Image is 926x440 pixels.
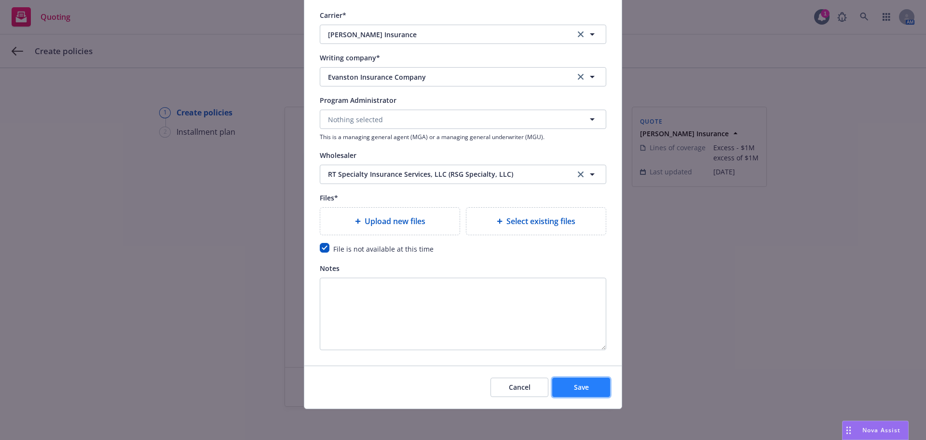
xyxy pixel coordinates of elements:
[575,28,586,40] a: clear selection
[320,193,338,202] span: Files*
[320,53,380,62] span: Writing company*
[862,426,900,434] span: Nova Assist
[328,169,560,179] span: RT Specialty Insurance Services, LLC (RSG Specialty, LLC)
[843,421,855,440] div: Drag to move
[328,72,560,82] span: Evanston Insurance Company
[333,244,434,254] span: File is not available at this time
[320,165,606,184] button: RT Specialty Insurance Services, LLC (RSG Specialty, LLC)clear selection
[575,71,586,83] a: clear selection
[320,207,460,235] div: Upload new files
[320,133,606,141] span: This is a managing general agent (MGA) or a managing general underwriter (MGU).
[552,378,610,397] button: Save
[320,264,340,273] span: Notes
[320,11,346,20] span: Carrier*
[575,169,586,180] a: clear selection
[328,114,383,125] span: Nothing selected
[842,421,909,440] button: Nova Assist
[320,67,606,86] button: Evanston Insurance Companyclear selection
[328,29,560,40] span: [PERSON_NAME] Insurance
[574,383,589,392] span: Save
[320,110,606,129] button: Nothing selected
[506,215,575,227] span: Select existing files
[320,151,356,160] span: Wholesaler
[365,215,425,227] span: Upload new files
[320,25,606,44] button: [PERSON_NAME] Insuranceclear selection
[490,378,548,397] button: Cancel
[466,207,606,235] div: Select existing files
[320,96,396,105] span: Program Administrator
[509,383,531,392] span: Cancel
